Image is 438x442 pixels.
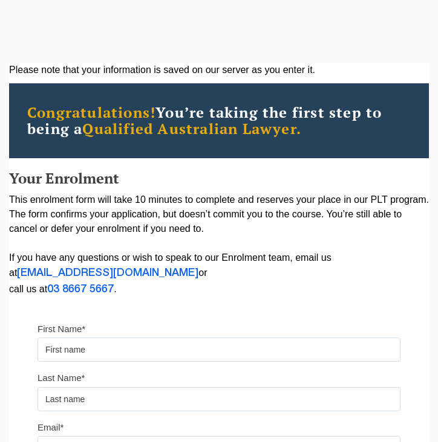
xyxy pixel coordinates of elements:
input: First name [38,338,400,362]
label: First Name* [38,323,85,335]
h2: You’re taking the first step to being a [27,104,411,137]
label: Last Name* [38,372,85,384]
a: 03 8667 5667 [47,284,114,294]
div: Please note that your information is saved on our server as you enter it. [9,63,429,77]
input: Last name [38,387,400,411]
p: This enrolment form will take 10 minutes to complete and reserves your place in our PLT program. ... [9,193,429,298]
a: [EMAIL_ADDRESS][DOMAIN_NAME] [17,268,198,278]
h2: Your Enrolment [9,170,429,186]
span: Qualified Australian Lawyer. [82,119,301,138]
span: Congratulations! [27,103,155,122]
label: Email* [38,421,64,434]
